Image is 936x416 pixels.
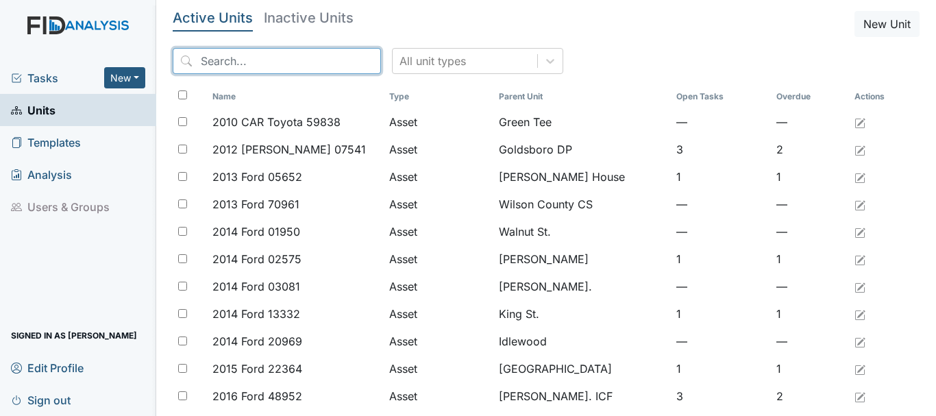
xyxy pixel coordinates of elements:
a: Edit [854,306,865,322]
span: Units [11,99,56,121]
td: — [771,191,849,218]
td: Asset [384,273,493,300]
span: Templates [11,132,81,153]
td: Idlewood [493,328,670,355]
td: Wilson County CS [493,191,670,218]
td: Asset [384,163,493,191]
td: — [671,108,771,136]
td: 1 [771,163,849,191]
span: Signed in as [PERSON_NAME] [11,325,137,346]
td: — [671,191,771,218]
a: Edit [854,278,865,295]
td: — [671,328,771,355]
a: Edit [854,388,865,404]
td: [PERSON_NAME]. ICF [493,382,670,410]
button: New [104,67,145,88]
a: Edit [854,251,865,267]
td: Asset [384,328,493,355]
span: 2015 Ford 22364 [212,360,302,377]
th: Actions [849,85,917,108]
a: Edit [854,114,865,130]
a: Edit [854,223,865,240]
td: — [671,273,771,300]
span: 2014 Ford 20969 [212,333,302,350]
h5: Active Units [173,11,253,25]
td: 1 [771,300,849,328]
td: Green Tee [493,108,670,136]
a: Edit [854,141,865,158]
td: Asset [384,245,493,273]
td: Walnut St. [493,218,670,245]
span: 2012 [PERSON_NAME] 07541 [212,141,366,158]
span: 2014 Ford 02575 [212,251,301,267]
td: 1 [671,163,771,191]
td: 1 [671,300,771,328]
td: — [771,273,849,300]
td: — [671,218,771,245]
span: 2013 Ford 70961 [212,196,299,212]
div: All unit types [399,53,466,69]
td: Goldsboro DP [493,136,670,163]
td: 1 [771,355,849,382]
span: Edit Profile [11,357,84,378]
td: — [771,218,849,245]
span: 2013 Ford 05652 [212,169,302,185]
td: 3 [671,136,771,163]
a: Edit [854,169,865,185]
input: Toggle All Rows Selected [178,90,187,99]
span: 2014 Ford 13332 [212,306,300,322]
td: 1 [671,355,771,382]
td: 2 [771,136,849,163]
td: 3 [671,382,771,410]
td: Asset [384,382,493,410]
th: Toggle SortBy [493,85,670,108]
td: Asset [384,191,493,218]
span: 2016 Ford 48952 [212,388,302,404]
td: 1 [671,245,771,273]
button: New Unit [854,11,920,37]
span: Analysis [11,164,72,185]
th: Toggle SortBy [207,85,384,108]
input: Search... [173,48,381,74]
td: — [771,328,849,355]
td: Asset [384,108,493,136]
td: [PERSON_NAME]. [493,273,670,300]
span: 2010 CAR Toyota 59838 [212,114,341,130]
td: 2 [771,382,849,410]
th: Toggle SortBy [384,85,493,108]
th: Toggle SortBy [771,85,849,108]
td: 1 [771,245,849,273]
span: 2014 Ford 03081 [212,278,300,295]
td: Asset [384,300,493,328]
th: Toggle SortBy [671,85,771,108]
h5: Inactive Units [264,11,354,25]
td: King St. [493,300,670,328]
span: 2014 Ford 01950 [212,223,300,240]
a: Edit [854,196,865,212]
td: Asset [384,136,493,163]
td: [PERSON_NAME] [493,245,670,273]
td: [PERSON_NAME] House [493,163,670,191]
a: Tasks [11,70,104,86]
td: Asset [384,218,493,245]
td: Asset [384,355,493,382]
a: Edit [854,333,865,350]
span: Sign out [11,389,71,411]
td: [GEOGRAPHIC_DATA] [493,355,670,382]
a: Edit [854,360,865,377]
td: — [771,108,849,136]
